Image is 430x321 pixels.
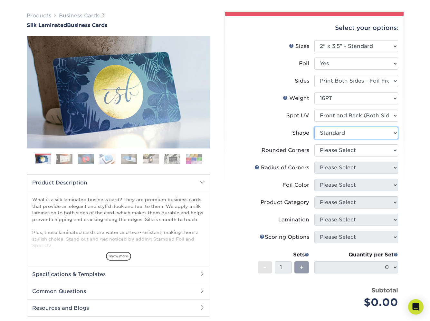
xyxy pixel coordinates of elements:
[27,283,210,299] h2: Common Questions
[27,174,210,191] h2: Product Description
[56,154,72,164] img: Business Cards 02
[286,112,309,120] div: Spot UV
[106,252,131,261] span: show more
[295,77,309,85] div: Sides
[27,22,210,28] h1: Business Cards
[299,60,309,67] div: Foil
[27,13,51,19] a: Products
[258,251,309,259] div: Sets
[27,22,210,28] a: Silk LaminatedBusiness Cards
[278,216,309,224] div: Lamination
[261,199,309,206] div: Product Category
[263,263,266,272] span: -
[230,16,398,40] div: Select your options:
[282,181,309,189] div: Foil Color
[262,147,309,154] div: Rounded Corners
[143,154,159,164] img: Business Cards 06
[27,266,210,282] h2: Specifications & Templates
[59,13,100,19] a: Business Cards
[186,154,202,164] img: Business Cards 08
[283,94,309,102] div: Weight
[254,164,309,172] div: Radius of Corners
[121,154,137,164] img: Business Cards 05
[78,154,94,164] img: Business Cards 03
[27,299,210,316] h2: Resources and Blogs
[32,196,205,301] p: What is a silk laminated business card? They are premium business cards that provide an elegant a...
[371,287,398,294] strong: Subtotal
[289,42,309,50] div: Sizes
[292,129,309,137] div: Shape
[164,154,180,164] img: Business Cards 07
[27,1,210,184] img: Silk Laminated 01
[319,295,398,310] div: $0.00
[408,299,424,315] div: Open Intercom Messenger
[35,151,51,167] img: Business Cards 01
[27,22,67,28] span: Silk Laminated
[100,154,116,164] img: Business Cards 04
[314,251,398,259] div: Quantity per Set
[300,263,304,272] span: +
[260,233,309,241] div: Scoring Options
